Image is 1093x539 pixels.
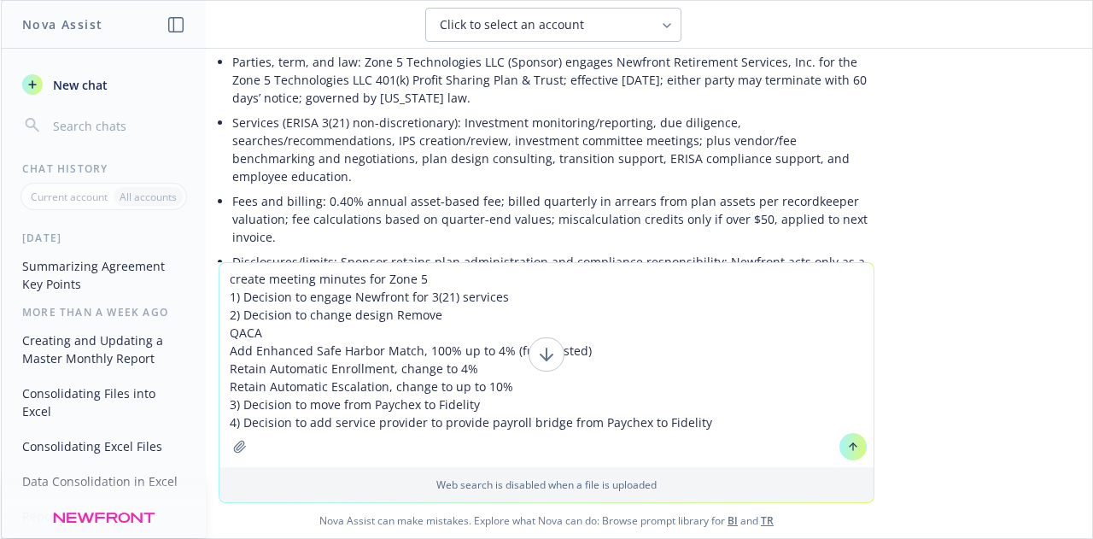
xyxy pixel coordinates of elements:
[232,53,874,107] p: Parties, term, and law: Zone 5 Technologies LLC (Sponsor) engages Newfront Retirement Services, I...
[15,379,192,425] button: Consolidating Files into Excel
[2,231,206,245] div: [DATE]
[219,263,874,467] textarea: create meeting minutes for Zone 5 1) Decision to engage Newfront for 3(21) services 2) Decision t...
[15,326,192,372] button: Creating and Updating a Master Monthly Report
[2,161,206,176] div: Chat History
[2,305,206,319] div: More than a week ago
[15,467,192,495] button: Data Consolidation in Excel
[15,252,192,298] button: Summarizing Agreement Key Points
[440,16,584,33] span: Click to select an account
[15,69,192,100] button: New chat
[15,432,192,460] button: Consolidating Excel Files
[230,477,863,492] p: Web search is disabled when a file is uploaded
[120,190,177,204] p: All accounts
[15,502,192,530] button: Report Consolidation
[8,503,1085,538] span: Nova Assist can make mistakes. Explore what Nova can do: Browse prompt library for and
[50,76,108,94] span: New chat
[232,253,874,325] p: Disclosures/limits: Sponsor retains plan administration and compliance responsibility; Newfront a...
[232,192,874,246] p: Fees and billing: 0.40% annual asset-based fee; billed quarterly in arrears from plan assets per ...
[22,15,102,33] h1: Nova Assist
[761,513,774,528] a: TR
[425,8,681,42] button: Click to select an account
[232,114,874,185] p: Services (ERISA 3(21) non-discretionary): Investment monitoring/reporting, due diligence, searche...
[50,114,185,138] input: Search chats
[728,513,738,528] a: BI
[31,190,108,204] p: Current account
